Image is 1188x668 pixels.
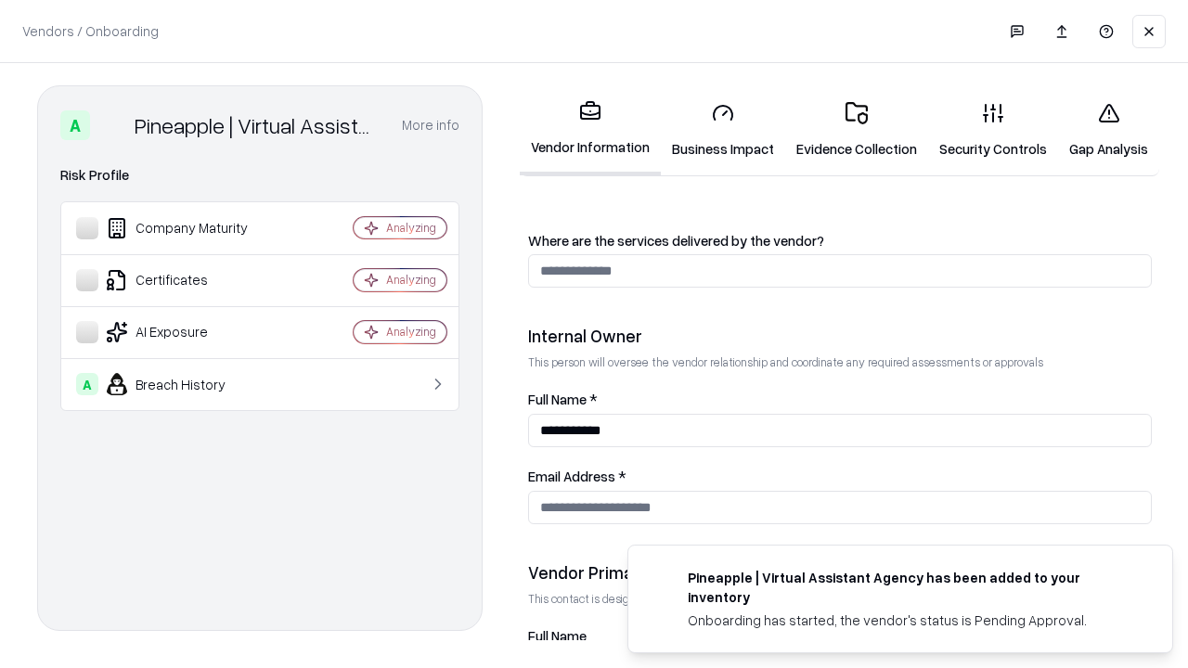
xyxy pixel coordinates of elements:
[76,217,298,239] div: Company Maturity
[661,87,785,173] a: Business Impact
[60,110,90,140] div: A
[528,234,1152,248] label: Where are the services delivered by the vendor?
[688,568,1128,607] div: Pineapple | Virtual Assistant Agency has been added to your inventory
[60,164,459,186] div: Risk Profile
[386,272,436,288] div: Analyzing
[22,21,159,41] p: Vendors / Onboarding
[528,325,1152,347] div: Internal Owner
[928,87,1058,173] a: Security Controls
[386,220,436,236] div: Analyzing
[528,591,1152,607] p: This contact is designated to receive the assessment request from Shift
[528,354,1152,370] p: This person will oversee the vendor relationship and coordinate any required assessments or appro...
[76,373,298,395] div: Breach History
[386,324,436,340] div: Analyzing
[76,269,298,291] div: Certificates
[785,87,928,173] a: Evidence Collection
[76,373,98,395] div: A
[528,629,1152,643] label: Full Name
[135,110,380,140] div: Pineapple | Virtual Assistant Agency
[528,392,1152,406] label: Full Name *
[1058,87,1159,173] a: Gap Analysis
[528,561,1152,584] div: Vendor Primary Contact
[76,321,298,343] div: AI Exposure
[528,469,1152,483] label: Email Address *
[651,568,673,590] img: trypineapple.com
[688,610,1128,630] div: Onboarding has started, the vendor's status is Pending Approval.
[97,110,127,140] img: Pineapple | Virtual Assistant Agency
[520,85,661,175] a: Vendor Information
[402,109,459,142] button: More info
